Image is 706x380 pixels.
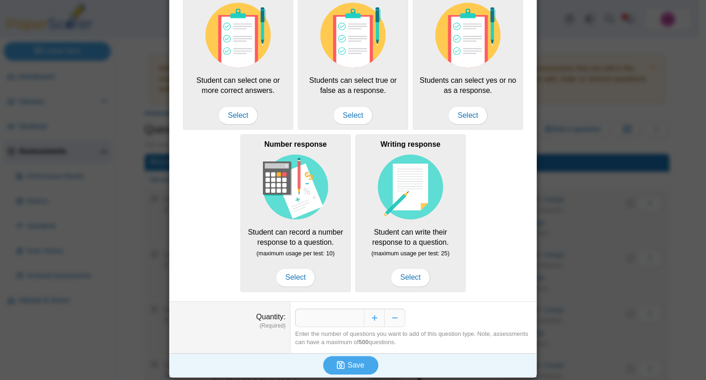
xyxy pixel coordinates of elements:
[435,3,501,68] img: item-type-multiple-choice.svg
[295,330,532,346] div: Enter the number of questions you want to add of this question type. Note, assessments can have a...
[263,155,328,220] img: item-type-number-response.svg
[364,309,385,327] button: Increase
[355,134,466,292] div: Student can write their response to a question.
[256,250,335,257] small: (maximum usage per test: 10)
[391,268,430,287] span: Select
[240,134,351,292] div: Student can record a number response to a question.
[381,140,440,148] b: Writing response
[371,250,450,257] small: (maximum usage per test: 25)
[385,309,405,327] button: Decrease
[347,361,364,369] span: Save
[323,356,378,374] button: Save
[264,140,327,148] b: Number response
[276,268,315,287] span: Select
[333,106,373,125] span: Select
[448,106,488,125] span: Select
[256,313,285,321] label: Quantity
[320,3,386,68] img: item-type-multiple-choice.svg
[174,322,285,330] dfn: (Required)
[359,339,369,345] b: 500
[218,106,258,125] span: Select
[378,155,443,220] img: item-type-writing-response.svg
[205,3,271,68] img: item-type-multiple-choice.svg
